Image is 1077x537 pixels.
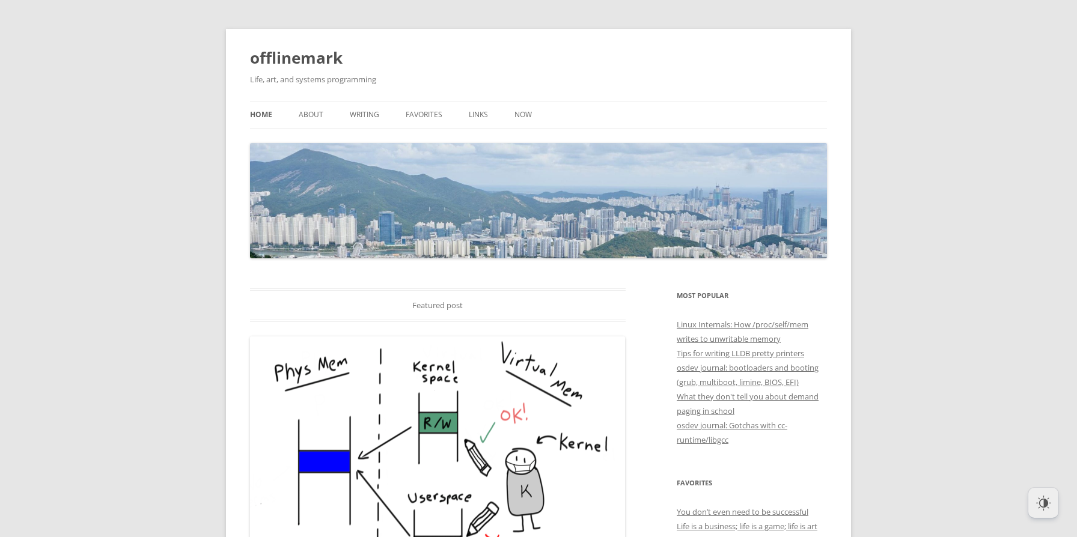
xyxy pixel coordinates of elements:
[250,72,827,86] h2: Life, art, and systems programming
[677,420,787,445] a: osdev journal: Gotchas with cc-runtime/libgcc
[250,288,626,322] div: Featured post
[350,102,379,128] a: Writing
[406,102,442,128] a: Favorites
[677,391,819,416] a: What they don't tell you about demand paging in school
[250,143,827,258] img: offlinemark
[677,506,808,517] a: You don’t even need to be successful
[469,102,488,128] a: Links
[677,319,808,344] a: Linux Internals: How /proc/self/mem writes to unwritable memory
[299,102,323,128] a: About
[250,102,272,128] a: Home
[514,102,532,128] a: Now
[677,348,804,359] a: Tips for writing LLDB pretty printers
[250,43,343,72] a: offlinemark
[677,476,827,490] h3: Favorites
[677,521,817,532] a: Life is a business; life is a game; life is art
[677,288,827,303] h3: Most Popular
[677,362,819,387] a: osdev journal: bootloaders and booting (grub, multiboot, limine, BIOS, EFI)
